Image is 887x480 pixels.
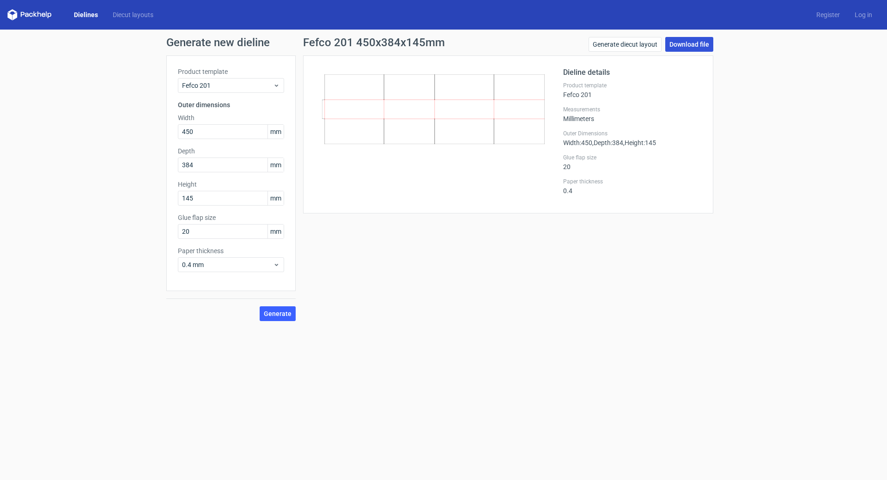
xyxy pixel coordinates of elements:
[563,106,702,122] div: Millimeters
[267,125,284,139] span: mm
[563,67,702,78] h2: Dieline details
[260,306,296,321] button: Generate
[563,82,702,98] div: Fefco 201
[105,10,161,19] a: Diecut layouts
[178,146,284,156] label: Depth
[178,213,284,222] label: Glue flap size
[592,139,623,146] span: , Depth : 384
[182,81,273,90] span: Fefco 201
[563,154,702,161] label: Glue flap size
[563,82,702,89] label: Product template
[166,37,721,48] h1: Generate new dieline
[665,37,713,52] a: Download file
[809,10,847,19] a: Register
[267,158,284,172] span: mm
[182,260,273,269] span: 0.4 mm
[303,37,445,48] h1: Fefco 201 450x384x145mm
[178,67,284,76] label: Product template
[178,100,284,109] h3: Outer dimensions
[563,178,702,185] label: Paper thickness
[264,310,292,317] span: Generate
[563,139,592,146] span: Width : 450
[589,37,662,52] a: Generate diecut layout
[847,10,880,19] a: Log in
[178,180,284,189] label: Height
[563,106,702,113] label: Measurements
[67,10,105,19] a: Dielines
[563,130,702,137] label: Outer Dimensions
[267,191,284,205] span: mm
[563,178,702,194] div: 0.4
[178,246,284,255] label: Paper thickness
[267,225,284,238] span: mm
[178,113,284,122] label: Width
[563,154,702,170] div: 20
[623,139,656,146] span: , Height : 145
